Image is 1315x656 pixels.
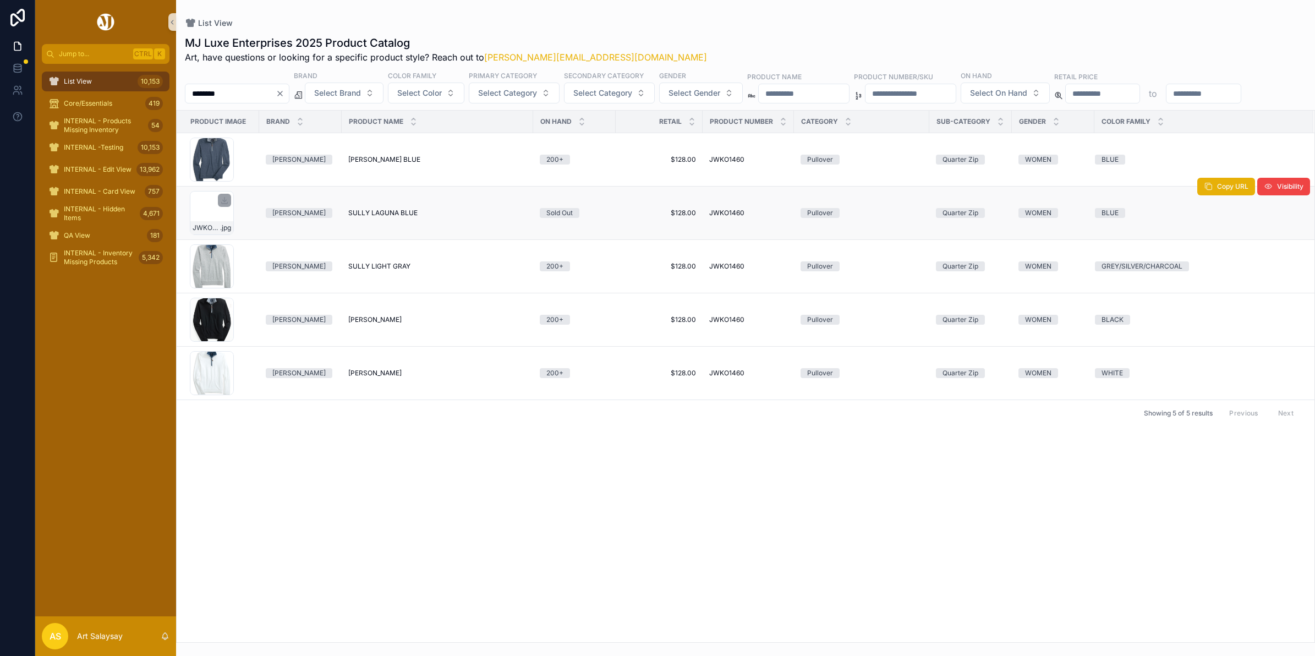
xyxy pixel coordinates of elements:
[348,369,402,378] span: [PERSON_NAME]
[1197,178,1255,195] button: Copy URL
[266,117,290,126] span: Brand
[64,99,112,108] span: Core/Essentials
[1144,409,1213,418] span: Showing 5 of 5 results
[709,369,787,378] a: JWKO1460
[349,117,403,126] span: Product Name
[1018,315,1088,325] a: WOMEN
[190,117,246,126] span: Product Image
[64,249,134,266] span: INTERNAL - Inventory Missing Products
[943,155,978,165] div: Quarter Zip
[1054,72,1098,81] label: Retail Price
[1095,315,1300,325] a: BLACK
[807,315,833,325] div: Pullover
[42,72,169,91] a: List View10,153
[961,70,992,80] label: On Hand
[348,209,527,217] a: SULLY LAGUNA BLUE
[1102,368,1123,378] div: WHITE
[59,50,129,58] span: Jump to...
[469,83,560,103] button: Select Button
[1102,261,1182,271] div: GREY/SILVER/CHARCOAL
[564,70,644,80] label: Secondary Category
[42,138,169,157] a: INTERNAL -Testing10,153
[1257,178,1310,195] button: Visibility
[943,315,978,325] div: Quarter Zip
[709,369,744,378] span: JWKO1460
[943,261,978,271] div: Quarter Zip
[50,630,61,643] span: AS
[266,368,335,378] a: [PERSON_NAME]
[943,208,978,218] div: Quarter Zip
[64,231,90,240] span: QA View
[1095,208,1300,218] a: BLUE
[42,248,169,267] a: INTERNAL - Inventory Missing Products5,342
[388,70,436,80] label: Color Family
[1102,208,1119,218] div: BLUE
[484,52,707,63] a: [PERSON_NAME][EMAIL_ADDRESS][DOMAIN_NAME]
[198,18,233,29] span: List View
[1018,208,1088,218] a: WOMEN
[936,261,1005,271] a: Quarter Zip
[943,368,978,378] div: Quarter Zip
[1149,87,1157,100] p: to
[272,208,326,218] div: [PERSON_NAME]
[185,35,707,51] h1: MJ Luxe Enterprises 2025 Product Catalog
[710,117,773,126] span: Product Number
[190,191,253,235] a: JWKO1460-LGBL.jpg
[622,315,696,324] a: $128.00
[936,315,1005,325] a: Quarter Zip
[388,83,464,103] button: Select Button
[546,261,563,271] div: 200+
[348,315,527,324] a: [PERSON_NAME]
[64,77,92,86] span: List View
[709,262,787,271] a: JWKO1460
[348,315,402,324] span: [PERSON_NAME]
[148,119,163,132] div: 54
[1018,155,1088,165] a: WOMEN
[348,155,527,164] a: [PERSON_NAME] BLUE
[42,94,169,113] a: Core/Essentials419
[801,117,838,126] span: Category
[659,117,682,126] span: Retail
[294,70,317,80] label: Brand
[801,261,923,271] a: Pullover
[1102,155,1119,165] div: BLUE
[540,155,609,165] a: 200+
[669,88,720,99] span: Select Gender
[193,223,220,232] span: JWKO1460-LGBL
[622,262,696,271] a: $128.00
[540,117,572,126] span: On Hand
[801,208,923,218] a: Pullover
[1102,117,1150,126] span: Color Family
[1095,155,1300,165] a: BLUE
[272,155,326,165] div: [PERSON_NAME]
[276,89,289,98] button: Clear
[348,262,527,271] a: SULLY LIGHT GRAY
[801,368,923,378] a: Pullover
[709,155,744,164] span: JWKO1460
[1277,182,1303,191] span: Visibility
[801,315,923,325] a: Pullover
[348,262,410,271] span: SULLY LIGHT GRAY
[266,261,335,271] a: [PERSON_NAME]
[564,83,655,103] button: Select Button
[622,155,696,164] span: $128.00
[64,165,131,174] span: INTERNAL - Edit View
[95,13,116,31] img: App logo
[1025,315,1051,325] div: WOMEN
[42,226,169,245] a: QA View181
[266,208,335,218] a: [PERSON_NAME]
[807,155,833,165] div: Pullover
[469,70,537,80] label: Primary Category
[622,369,696,378] span: $128.00
[185,18,233,29] a: List View
[709,155,787,164] a: JWKO1460
[478,88,537,99] span: Select Category
[1018,368,1088,378] a: WOMEN
[133,48,153,59] span: Ctrl
[397,88,442,99] span: Select Color
[573,88,632,99] span: Select Category
[138,141,163,154] div: 10,153
[540,315,609,325] a: 200+
[272,261,326,271] div: [PERSON_NAME]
